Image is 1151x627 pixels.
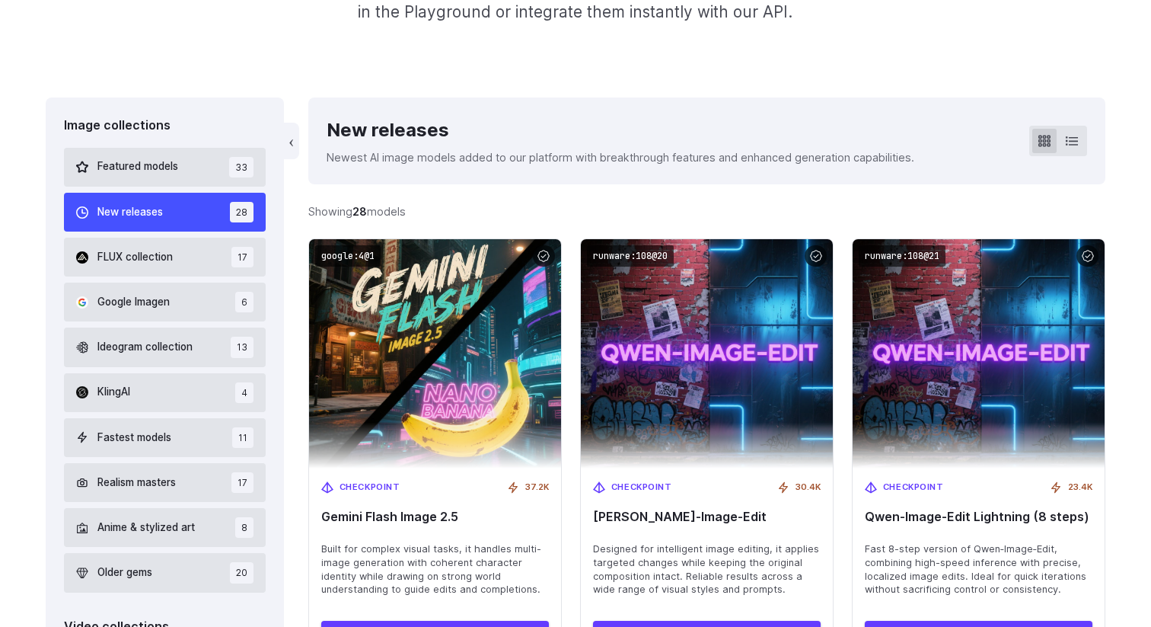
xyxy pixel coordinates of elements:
span: Checkpoint [883,481,944,494]
button: FLUX collection 17 [64,238,266,277]
img: Qwen‑Image‑Edit Lightning (8 steps) [853,239,1105,469]
button: Ideogram collection 13 [64,328,266,366]
p: Newest AI image models added to our platform with breakthrough features and enhanced generation c... [327,149,914,166]
button: Realism masters 17 [64,463,266,502]
span: Qwen‑Image‑Edit Lightning (8 steps) [865,510,1092,524]
div: Image collections [64,116,266,136]
span: 37.2K [525,481,549,494]
code: runware:108@20 [587,245,674,267]
img: Gemini Flash Image 2.5 [309,239,561,469]
span: Checkpoint [611,481,672,494]
span: KlingAI [97,384,130,401]
span: Built for complex visual tasks, it handles multi-image generation with coherent character identit... [321,542,549,597]
button: KlingAI 4 [64,373,266,412]
span: Fast 8-step version of Qwen‑Image‑Edit, combining high-speed inference with precise, localized im... [865,542,1092,597]
div: Showing models [308,203,406,220]
span: Ideogram collection [97,339,193,356]
div: New releases [327,116,914,145]
span: Gemini Flash Image 2.5 [321,510,549,524]
span: 6 [235,292,253,312]
span: 23.4K [1068,481,1092,494]
button: Google Imagen 6 [64,283,266,321]
span: 33 [229,157,253,178]
span: Featured models [97,158,178,175]
span: Anime & stylized art [97,520,195,536]
span: New releases [97,204,163,221]
span: FLUX collection [97,249,173,266]
button: Older gems 20 [64,553,266,592]
span: Google Imagen [97,294,170,311]
button: Anime & stylized art 8 [64,508,266,547]
span: Older gems [97,565,152,581]
span: 4 [235,382,253,403]
button: Featured models 33 [64,148,266,187]
code: google:4@1 [315,245,381,267]
strong: 28 [352,205,367,218]
span: 17 [231,472,253,493]
span: Checkpoint [340,481,400,494]
img: Qwen‑Image‑Edit [581,239,833,469]
button: Fastest models 11 [64,418,266,457]
span: 8 [235,517,253,538]
span: Realism masters [97,475,176,491]
span: 17 [231,247,253,267]
span: [PERSON_NAME]‑Image‑Edit [593,510,821,524]
span: 20 [230,562,253,583]
span: 30.4K [795,481,821,494]
span: 13 [231,337,253,357]
span: 28 [230,202,253,222]
span: Fastest models [97,430,171,446]
button: New releases 28 [64,193,266,232]
code: runware:108@21 [859,245,945,267]
span: 11 [232,427,253,448]
button: ‹ [284,123,299,159]
span: Designed for intelligent image editing, it applies targeted changes while keeping the original co... [593,542,821,597]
